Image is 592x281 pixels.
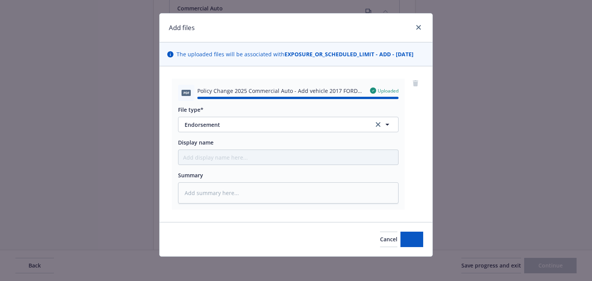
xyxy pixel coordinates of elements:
input: Add display name here... [178,150,398,165]
span: Cancel [380,236,397,243]
a: clear selection [373,120,383,129]
span: Endorsement [185,121,363,129]
button: Cancel [380,232,397,247]
strong: EXPOSURE_OR_SCHEDULED_LIMIT - ADD - [DATE] [284,50,414,58]
span: Policy Change 2025 Commercial Auto - Add vehicle 2017 FORD F150 vin#3591 24-25 term.pdf [197,87,364,95]
button: Endorsementclear selection [178,117,399,132]
span: File type* [178,106,203,113]
a: remove [411,79,420,88]
span: Add files [400,236,423,243]
span: Uploaded [378,87,399,94]
span: Display name [178,139,214,146]
a: close [414,23,423,32]
span: pdf [182,90,191,96]
span: The uploaded files will be associated with [177,50,414,58]
button: Add files [400,232,423,247]
span: Summary [178,172,203,179]
h1: Add files [169,23,195,33]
